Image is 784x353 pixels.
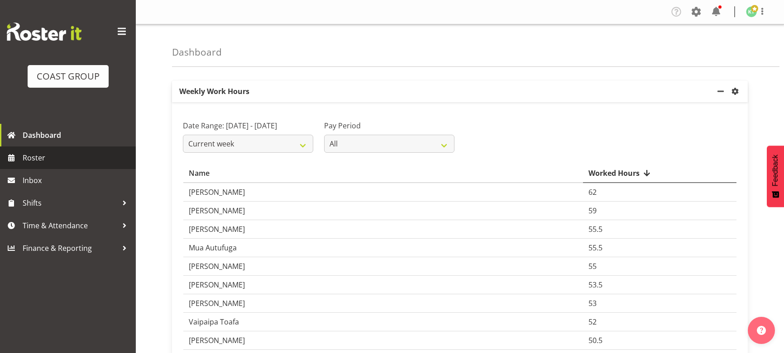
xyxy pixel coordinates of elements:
td: Vaipaipa Toafa [183,313,583,331]
span: 53.5 [588,280,602,290]
td: [PERSON_NAME] [183,257,583,276]
span: 59 [588,206,597,216]
button: Feedback - Show survey [767,146,784,207]
td: [PERSON_NAME] [183,202,583,220]
span: Name [189,168,210,179]
span: Roster [23,151,131,165]
span: 52 [588,317,597,327]
h4: Dashboard [172,47,222,57]
td: [PERSON_NAME] [183,276,583,294]
span: Finance & Reporting [23,241,118,255]
td: Mua Autufuga [183,239,583,257]
td: [PERSON_NAME] [183,220,583,239]
span: Shifts [23,196,118,210]
span: Dashboard [23,128,131,142]
span: 62 [588,187,597,197]
img: kade-tiatia1141.jpg [746,6,757,17]
img: help-xxl-2.png [757,326,766,335]
td: [PERSON_NAME] [183,183,583,202]
a: settings [730,86,744,97]
span: 53 [588,298,597,308]
span: Feedback [771,155,779,186]
span: 55.5 [588,224,602,234]
p: Weekly Work Hours [172,80,715,102]
span: Inbox [23,174,131,187]
div: COAST GROUP [37,70,100,83]
td: [PERSON_NAME] [183,331,583,350]
span: 50.5 [588,335,602,345]
td: [PERSON_NAME] [183,294,583,313]
label: Date Range: [DATE] - [DATE] [183,120,313,131]
label: Pay Period [324,120,454,131]
img: Rosterit website logo [7,23,81,41]
a: minimize [715,80,730,102]
span: Time & Attendance [23,219,118,232]
span: 55.5 [588,243,602,253]
span: Worked Hours [588,168,640,179]
span: 55 [588,261,597,271]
